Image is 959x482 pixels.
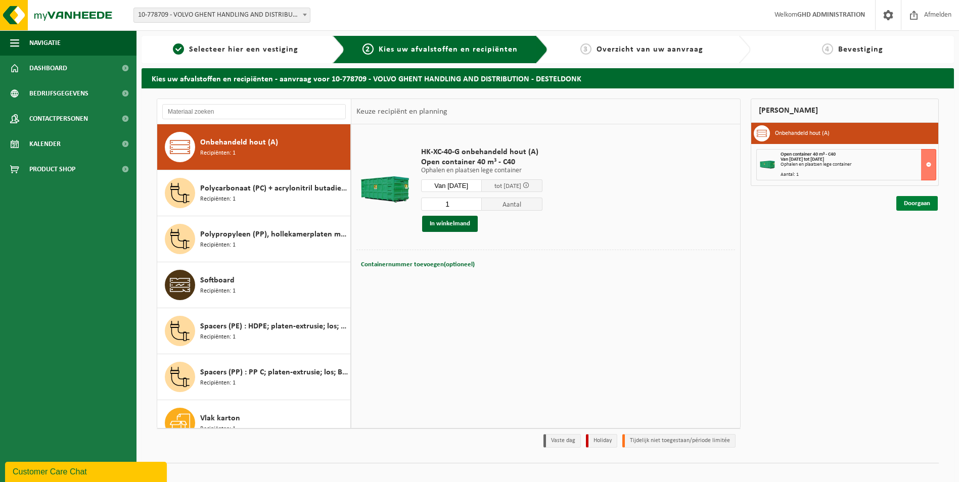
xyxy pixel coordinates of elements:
span: 1 [173,43,184,55]
span: 4 [822,43,833,55]
li: Tijdelijk niet toegestaan/période limitée [622,434,736,448]
div: Aantal: 1 [781,172,936,177]
p: Ophalen en plaatsen lege container [421,167,542,174]
button: Polycarbonaat (PC) + acrylonitril butadieen styreen (ABS) onbewerkt, gekleurd Recipiënten: 1 [157,170,351,216]
span: Overzicht van uw aanvraag [597,45,703,54]
span: Polycarbonaat (PC) + acrylonitril butadieen styreen (ABS) onbewerkt, gekleurd [200,182,348,195]
span: tot [DATE] [494,183,521,189]
span: Dashboard [29,56,67,81]
span: Open container 40 m³ - C40 [781,152,836,157]
span: Containernummer toevoegen(optioneel) [361,261,475,268]
div: [PERSON_NAME] [751,99,939,123]
span: Recipiënten: 1 [200,378,236,388]
li: Holiday [586,434,617,448]
li: Vaste dag [543,434,581,448]
span: Spacers (PE) : HDPE; platen-extrusie; los; A ; bont [200,320,348,332]
strong: GHD ADMINISTRATION [797,11,865,19]
span: Softboard [200,274,235,286]
span: HK-XC-40-G onbehandeld hout (A) [421,147,542,157]
span: Contactpersonen [29,106,88,131]
span: Bevestiging [838,45,883,54]
button: In winkelmand [422,216,478,232]
button: Spacers (PP) : PP C; platen-extrusie; los; B ; bont Recipiënten: 1 [157,354,351,400]
span: Spacers (PP) : PP C; platen-extrusie; los; B ; bont [200,366,348,378]
span: Aantal [482,198,542,211]
strong: Van [DATE] tot [DATE] [781,157,824,162]
span: Onbehandeld hout (A) [200,136,278,149]
span: Recipiënten: 1 [200,424,236,434]
span: Bedrijfsgegevens [29,81,88,106]
span: Navigatie [29,30,61,56]
span: Polypropyleen (PP), hollekamerplaten met geweven PP, gekleurd [200,228,348,240]
h2: Kies uw afvalstoffen en recipiënten - aanvraag voor 10-778709 - VOLVO GHENT HANDLING AND DISTRIBU... [142,68,954,88]
span: Product Shop [29,157,75,182]
span: Recipiënten: 1 [200,195,236,204]
button: Containernummer toevoegen(optioneel) [360,258,476,272]
a: 1Selecteer hier een vestiging [147,43,325,56]
span: 10-778709 - VOLVO GHENT HANDLING AND DISTRIBUTION - DESTELDONK [133,8,310,23]
span: Recipiënten: 1 [200,286,236,296]
span: 2 [362,43,374,55]
input: Selecteer datum [421,179,482,192]
div: Ophalen en plaatsen lege container [781,162,936,167]
span: Recipiënten: 1 [200,240,236,250]
span: Kies uw afvalstoffen en recipiënten [379,45,518,54]
button: Onbehandeld hout (A) Recipiënten: 1 [157,124,351,170]
h3: Onbehandeld hout (A) [775,125,830,141]
span: Selecteer hier een vestiging [189,45,298,54]
span: Recipiënten: 1 [200,332,236,342]
span: 10-778709 - VOLVO GHENT HANDLING AND DISTRIBUTION - DESTELDONK [134,8,310,22]
span: Recipiënten: 1 [200,149,236,158]
div: Keuze recipiënt en planning [351,99,452,124]
span: Open container 40 m³ - C40 [421,157,542,167]
button: Polypropyleen (PP), hollekamerplaten met geweven PP, gekleurd Recipiënten: 1 [157,216,351,262]
iframe: chat widget [5,460,169,482]
button: Vlak karton Recipiënten: 1 [157,400,351,446]
a: Doorgaan [896,196,938,211]
span: 3 [580,43,591,55]
span: Kalender [29,131,61,157]
input: Materiaal zoeken [162,104,346,119]
span: Vlak karton [200,412,240,424]
button: Spacers (PE) : HDPE; platen-extrusie; los; A ; bont Recipiënten: 1 [157,308,351,354]
button: Softboard Recipiënten: 1 [157,262,351,308]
